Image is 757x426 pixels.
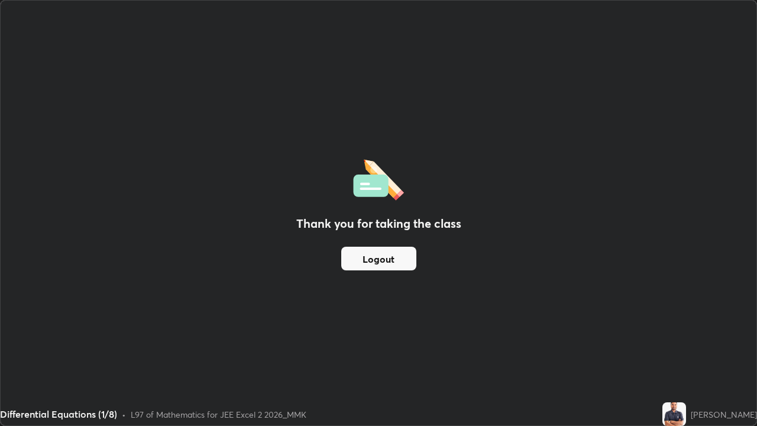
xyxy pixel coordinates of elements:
h2: Thank you for taking the class [296,215,461,233]
div: [PERSON_NAME] [691,408,757,421]
img: offlineFeedback.1438e8b3.svg [353,156,404,201]
div: • [122,408,126,421]
div: L97 of Mathematics for JEE Excel 2 2026_MMK [131,408,306,421]
button: Logout [341,247,416,270]
img: ef9934dcb0874e5a9d75c64c684e6fbb.jpg [662,402,686,426]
